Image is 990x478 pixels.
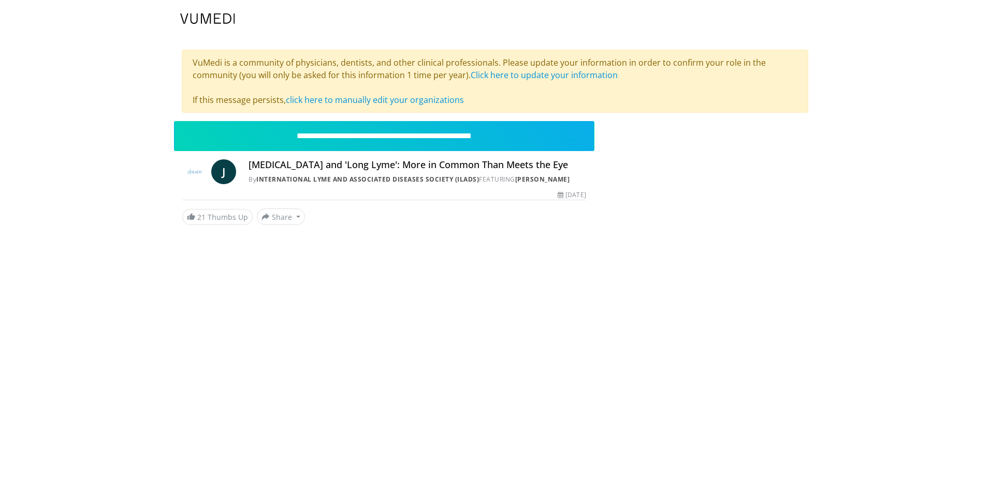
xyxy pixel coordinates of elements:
a: J [211,159,236,184]
span: 21 [197,212,206,222]
div: VuMedi is a community of physicians, dentists, and other clinical professionals. Please update yo... [182,50,808,113]
img: VuMedi Logo [180,13,235,24]
button: Share [257,208,305,225]
div: [DATE] [558,190,586,200]
a: Click here to update your information [471,69,618,81]
a: International Lyme and Associated Diseases Society (ILADS) [256,175,479,184]
a: [PERSON_NAME] [515,175,570,184]
a: click here to manually edit your organizations [286,94,464,106]
img: International Lyme and Associated Diseases Society (ILADS) [182,159,207,184]
div: By FEATURING [249,175,586,184]
h4: [MEDICAL_DATA] and 'Long Lyme': More in Common Than Meets the Eye [249,159,586,171]
a: 21 Thumbs Up [182,209,253,225]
